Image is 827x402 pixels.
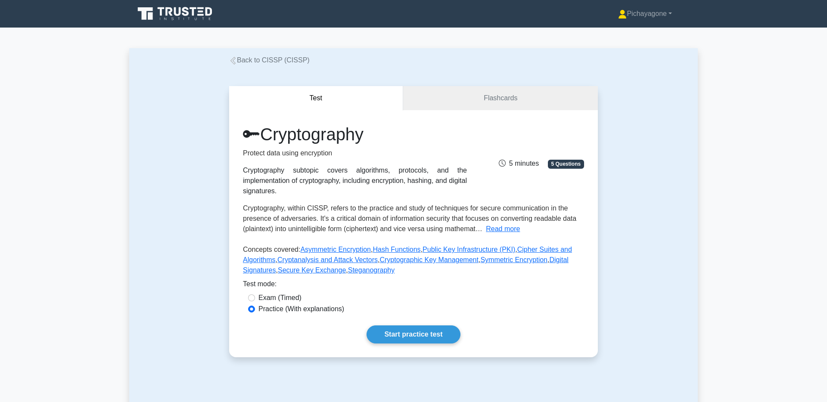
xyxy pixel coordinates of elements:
[348,266,395,274] a: Steganography
[277,256,378,263] a: Cryptanalysis and Attack Vectors
[229,56,310,64] a: Back to CISSP (CISSP)
[243,244,584,279] p: Concepts covered: , , , , , , , , ,
[229,86,403,111] button: Test
[243,279,584,293] div: Test mode:
[243,124,467,145] h1: Cryptography
[403,86,598,111] a: Flashcards
[243,148,467,158] p: Protect data using encryption
[499,160,539,167] span: 5 minutes
[597,5,693,22] a: Pichayagone
[480,256,547,263] a: Symmetric Encryption
[486,224,520,234] button: Read more
[258,304,344,314] label: Practice (With explanations)
[243,204,576,232] span: Cryptography, within CISSP, refers to the practice and study of techniques for secure communicati...
[300,246,371,253] a: Asymmetric Encryption
[278,266,346,274] a: Secure Key Exchange
[379,256,478,263] a: Cryptographic Key Management
[423,246,515,253] a: Public Key Infrastructure (PKI)
[243,165,467,196] div: Cryptography subtopic covers algorithms, protocols, and the implementation of cryptography, inclu...
[548,160,584,168] span: 5 Questions
[373,246,420,253] a: Hash Functions
[258,293,302,303] label: Exam (Timed)
[367,325,460,343] a: Start practice test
